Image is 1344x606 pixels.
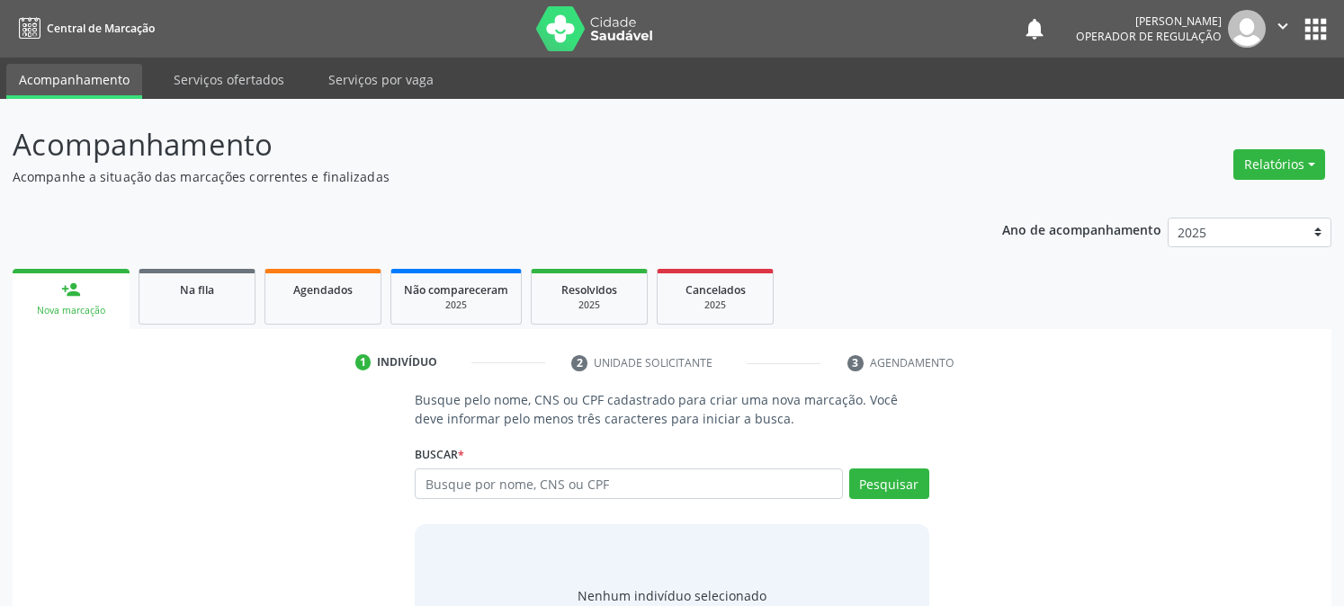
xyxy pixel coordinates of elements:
[415,390,928,428] p: Busque pelo nome, CNS ou CPF cadastrado para criar uma nova marcação. Você deve informar pelo men...
[355,354,372,370] div: 1
[415,468,842,499] input: Busque por nome, CNS ou CPF
[61,280,81,299] div: person_add
[180,282,214,298] span: Na fila
[377,354,437,370] div: Indivíduo
[25,304,117,317] div: Nova marcação
[685,282,746,298] span: Cancelados
[6,64,142,99] a: Acompanhamento
[1076,13,1222,29] div: [PERSON_NAME]
[670,299,760,312] div: 2025
[1300,13,1331,45] button: apps
[293,282,353,298] span: Agendados
[47,21,155,36] span: Central de Marcação
[1022,16,1047,41] button: notifications
[404,299,508,312] div: 2025
[1228,10,1266,48] img: img
[13,122,936,167] p: Acompanhamento
[544,299,634,312] div: 2025
[1273,16,1293,36] i: 
[561,282,617,298] span: Resolvidos
[1266,10,1300,48] button: 
[13,13,155,43] a: Central de Marcação
[161,64,297,95] a: Serviços ofertados
[404,282,508,298] span: Não compareceram
[316,64,446,95] a: Serviços por vaga
[1233,149,1325,180] button: Relatórios
[13,167,936,186] p: Acompanhe a situação das marcações correntes e finalizadas
[849,468,929,499] button: Pesquisar
[578,586,766,605] div: Nenhum indivíduo selecionado
[415,441,464,468] label: Buscar
[1076,29,1222,44] span: Operador de regulação
[1002,218,1161,240] p: Ano de acompanhamento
